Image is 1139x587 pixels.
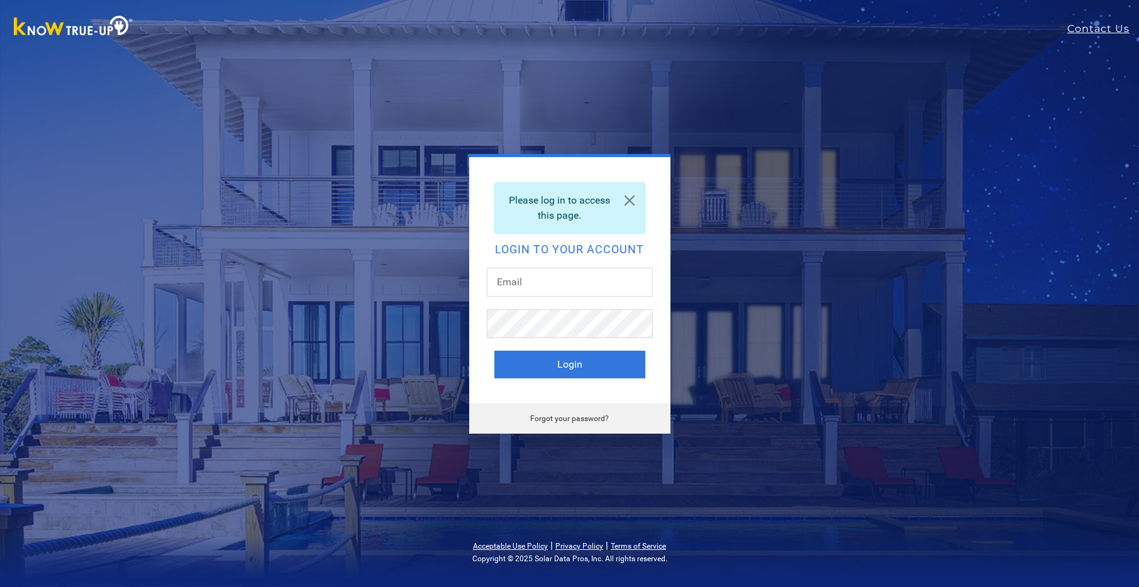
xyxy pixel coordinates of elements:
[473,542,548,551] a: Acceptable Use Policy
[494,244,645,255] h2: Login to your account
[1067,21,1139,36] a: Contact Us
[530,414,609,423] a: Forgot your password?
[614,183,645,218] a: Close
[611,542,666,551] a: Terms of Service
[550,539,553,551] span: |
[8,13,140,41] img: Know True-Up
[494,351,645,378] button: Login
[606,539,608,551] span: |
[494,182,645,234] div: Please log in to access this page.
[555,542,603,551] a: Privacy Policy
[487,268,653,297] input: Email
